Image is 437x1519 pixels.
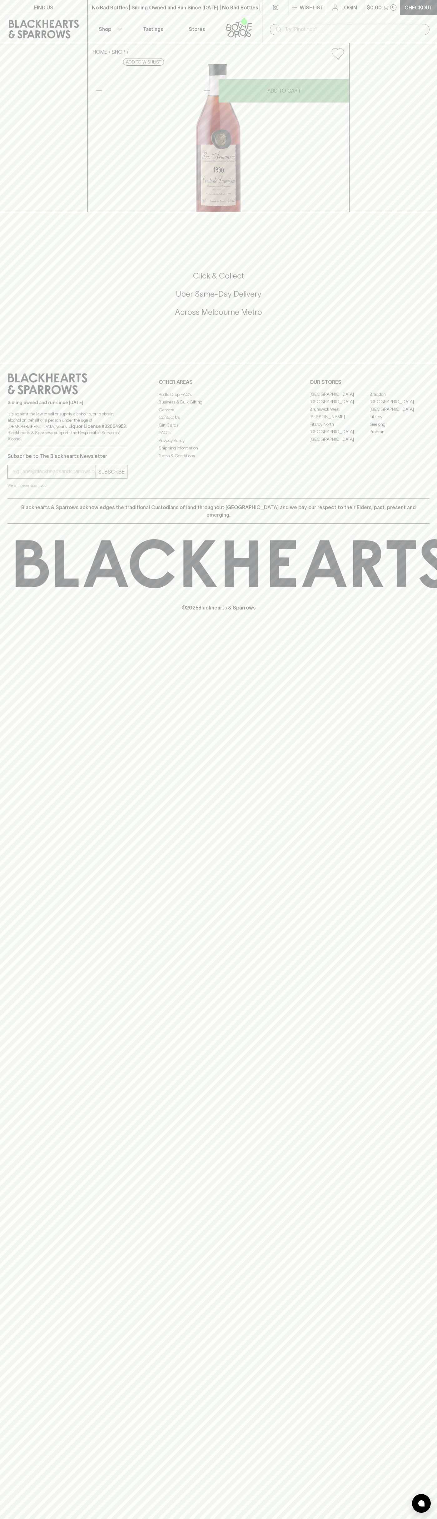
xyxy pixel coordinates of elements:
[219,79,349,103] button: ADD TO CART
[112,49,125,55] a: SHOP
[285,24,425,34] input: Try "Pinot noir"
[370,398,430,406] a: [GEOGRAPHIC_DATA]
[68,424,126,429] strong: Liquor License #32064953
[341,4,357,11] p: Login
[7,246,430,350] div: Call to action block
[300,4,324,11] p: Wishlist
[370,391,430,398] a: Braddon
[159,399,279,406] a: Business & Bulk Gifting
[12,467,96,477] input: e.g. jane@blackheartsandsparrows.com.au
[96,465,127,479] button: SUBSCRIBE
[310,421,370,428] a: Fitzroy North
[159,421,279,429] a: Gift Cards
[99,25,111,33] p: Shop
[123,58,164,66] button: Add to wishlist
[159,406,279,414] a: Careers
[310,391,370,398] a: [GEOGRAPHIC_DATA]
[7,482,127,489] p: We will never spam you
[405,4,433,11] p: Checkout
[159,437,279,444] a: Privacy Policy
[88,15,132,43] button: Shop
[7,411,127,442] p: It is against the law to sell or supply alcohol to, or to obtain alcohol on behalf of a person un...
[12,504,425,519] p: Blackhearts & Sparrows acknowledges the traditional Custodians of land throughout [GEOGRAPHIC_DAT...
[7,452,127,460] p: Subscribe to The Blackhearts Newsletter
[131,15,175,43] a: Tastings
[310,413,370,421] a: [PERSON_NAME]
[159,391,279,398] a: Bottle Drop FAQ's
[175,15,219,43] a: Stores
[310,378,430,386] p: OUR STORES
[88,64,349,212] img: 3290.png
[7,399,127,406] p: Sibling owned and run since [DATE]
[7,307,430,317] h5: Across Melbourne Metro
[93,49,107,55] a: HOME
[143,25,163,33] p: Tastings
[370,413,430,421] a: Fitzroy
[159,414,279,421] a: Contact Us
[367,4,382,11] p: $0.00
[7,271,430,281] h5: Click & Collect
[310,398,370,406] a: [GEOGRAPHIC_DATA]
[370,406,430,413] a: [GEOGRAPHIC_DATA]
[370,421,430,428] a: Geelong
[310,436,370,443] a: [GEOGRAPHIC_DATA]
[159,429,279,437] a: FAQ's
[267,87,301,94] p: ADD TO CART
[159,378,279,386] p: OTHER AREAS
[159,452,279,459] a: Terms & Conditions
[310,428,370,436] a: [GEOGRAPHIC_DATA]
[7,289,430,299] h5: Uber Same-Day Delivery
[159,444,279,452] a: Shipping Information
[310,406,370,413] a: Brunswick West
[392,6,395,9] p: 0
[98,468,125,475] p: SUBSCRIBE
[34,4,53,11] p: FIND US
[329,46,346,62] button: Add to wishlist
[189,25,205,33] p: Stores
[370,428,430,436] a: Prahran
[418,1500,425,1506] img: bubble-icon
